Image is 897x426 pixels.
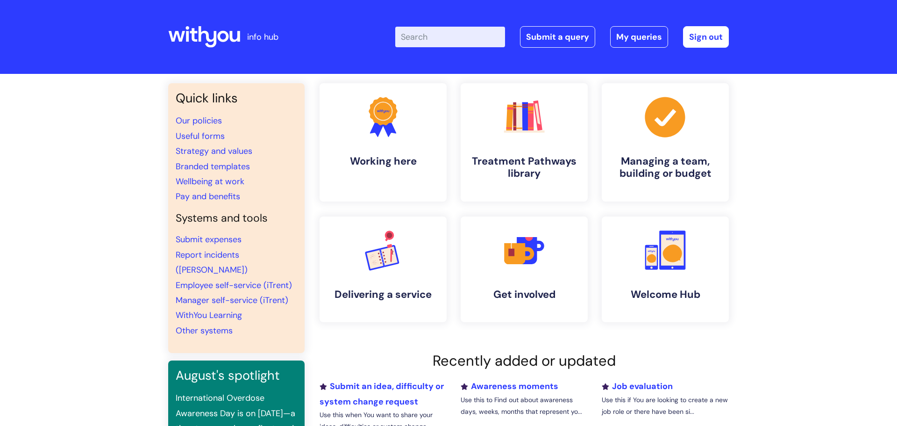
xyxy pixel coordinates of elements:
[176,161,250,172] a: Branded templates
[176,115,222,126] a: Our policies
[176,191,240,202] a: Pay and benefits
[176,325,233,336] a: Other systems
[320,217,447,322] a: Delivering a service
[327,155,439,167] h4: Working here
[609,155,721,180] h4: Managing a team, building or budget
[602,217,729,322] a: Welcome Hub
[609,289,721,301] h4: Welcome Hub
[176,91,297,106] h3: Quick links
[176,295,288,306] a: Manager self-service (iTrent)
[320,381,444,407] a: Submit an idea, difficulty or system change request
[176,280,292,291] a: Employee self-service (iTrent)
[610,26,668,48] a: My queries
[327,289,439,301] h4: Delivering a service
[602,381,673,392] a: Job evaluation
[461,394,588,418] p: Use this to Find out about awareness days, weeks, months that represent yo...
[176,212,297,225] h4: Systems and tools
[247,29,278,44] p: info hub
[176,176,244,187] a: Wellbeing at work
[176,249,248,275] a: Report incidents ([PERSON_NAME])
[468,289,580,301] h4: Get involved
[461,381,558,392] a: Awareness moments
[520,26,595,48] a: Submit a query
[176,130,225,142] a: Useful forms
[395,26,729,48] div: | -
[176,310,242,321] a: WithYou Learning
[461,83,588,202] a: Treatment Pathways library
[176,234,242,245] a: Submit expenses
[176,368,297,383] h3: August's spotlight
[461,217,588,322] a: Get involved
[602,83,729,202] a: Managing a team, building or budget
[468,155,580,180] h4: Treatment Pathways library
[395,27,505,47] input: Search
[176,145,252,157] a: Strategy and values
[320,83,447,202] a: Working here
[683,26,729,48] a: Sign out
[602,394,729,418] p: Use this if You are looking to create a new job role or there have been si...
[320,352,729,369] h2: Recently added or updated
